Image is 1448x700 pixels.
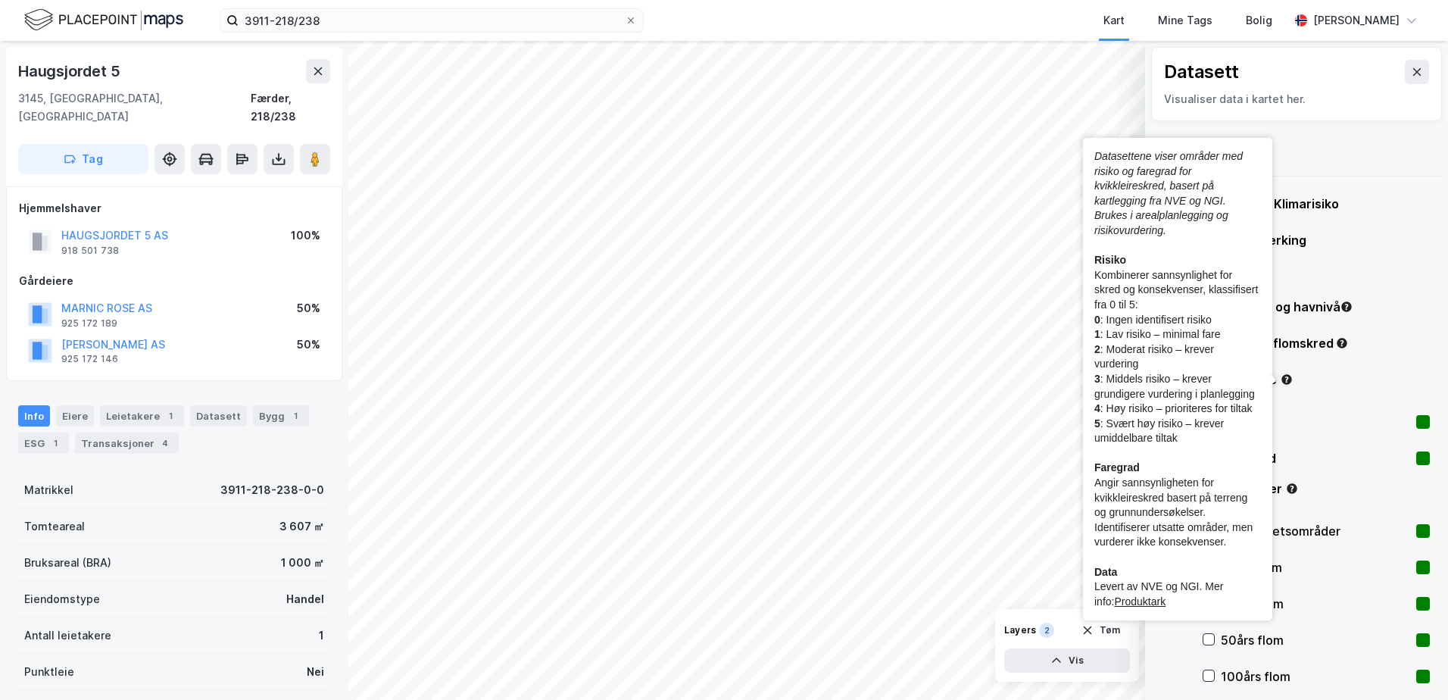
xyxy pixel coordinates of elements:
div: Tooltip anchor [1280,373,1294,386]
div: Færder, 218/238 [251,89,330,126]
div: 50% [297,299,320,317]
div: Tooltip anchor [1340,300,1353,314]
div: Bygg [253,405,309,427]
div: Jord- og flomskred [1219,334,1430,352]
div: 20års flom [1221,595,1410,613]
div: Haugsjordet 5 [18,59,123,83]
a: Produktark [1114,595,1166,608]
div: Tooltip anchor [1285,482,1299,495]
div: [PERSON_NAME] [1313,11,1400,30]
div: BREEAM [1219,267,1430,286]
div: Bolig [1246,11,1272,30]
div: 3911-218-238-0-0 [220,481,324,499]
div: 2 [1039,623,1054,638]
div: Layers [1004,624,1036,636]
div: 925 172 146 [61,353,118,365]
div: 100års flom [1221,667,1410,686]
div: 918 501 738 [61,245,119,257]
div: 3145, [GEOGRAPHIC_DATA], [GEOGRAPHIC_DATA] [18,89,251,126]
button: Tag [18,144,148,174]
div: Mine Tags [1158,11,1212,30]
div: 1 000 ㎡ [281,554,324,572]
img: logo.f888ab2527a4732fd821a326f86c7f29.svg [24,7,183,33]
div: Energimerking [1219,231,1430,249]
div: Aktsomhetsområder [1221,522,1410,540]
div: 50års flom [1221,631,1410,649]
div: Eiere [56,405,94,427]
div: Kvikkleire [1219,370,1430,389]
div: Datasett [190,405,247,427]
div: Hjemmelshaver [19,199,329,217]
div: 925 172 189 [61,317,117,330]
div: Gårdeiere [19,272,329,290]
b: 4 [1094,402,1100,414]
div: Bruksareal (BRA) [24,554,111,572]
b: 0 [1094,314,1100,326]
div: 10års flom [1221,558,1410,577]
div: 3 607 ㎡ [279,517,324,536]
div: Risiko [1221,413,1410,431]
iframe: Chat Widget [1372,627,1448,700]
b: 1 [1094,328,1100,340]
i: Datasettene viser områder med risiko og faregrad for kvikkleireskred, basert på kartlegging fra N... [1094,150,1243,236]
div: Info [18,405,50,427]
div: 100% [291,227,320,245]
b: Data [1094,566,1117,578]
b: 2 [1094,343,1100,355]
div: Tooltip anchor [1335,336,1349,350]
div: Datasett [1164,60,1239,84]
div: Flomsoner [1219,480,1430,498]
button: Vis [1004,648,1130,673]
button: Tøm [1072,618,1130,642]
div: 4 [158,436,173,451]
div: 1 [48,436,63,451]
b: Risiko [1094,254,1126,266]
div: 1 [163,408,178,423]
div: Transaksjoner [75,433,179,454]
div: Kartlag [1181,139,1430,158]
div: ESG [18,433,69,454]
div: Nei [307,663,324,681]
div: Punktleie [24,663,74,681]
div: ​ ​ Kombinerer sannsynlighet for skred og konsekvenser, klassifisert fra 0 til 5: ​ : Ingen ident... [1094,149,1261,609]
div: Kontrollprogram for chat [1372,627,1448,700]
div: Matrikkel [24,481,73,499]
b: Faregrad [1094,461,1140,473]
div: Leietakere [100,405,184,427]
b: 5 [1094,417,1100,430]
div: Energi & Fysisk Klimarisiko [1181,195,1430,213]
div: Faregrad [1221,449,1410,467]
div: Tomteareal [24,517,85,536]
div: Visualiser data i kartet her. [1164,90,1429,108]
div: 1 [288,408,303,423]
div: Stormflo og havnivå [1219,298,1430,316]
b: 3 [1094,373,1100,385]
div: Handel [286,590,324,608]
div: Eiendomstype [24,590,100,608]
div: 1 [319,627,324,645]
input: Søk på adresse, matrikkel, gårdeiere, leietakere eller personer [239,9,625,32]
div: Antall leietakere [24,627,111,645]
div: 50% [297,336,320,354]
div: Kart [1103,11,1125,30]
